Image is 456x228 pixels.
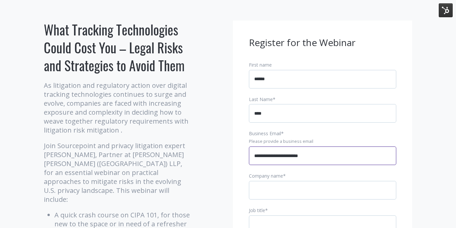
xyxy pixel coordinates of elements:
[249,139,396,144] legend: Please provide a business email
[249,62,272,68] span: First name
[249,36,396,49] h3: Register for the Webinar
[44,81,191,135] p: As litigation and regulatory action over digital tracking technologies continues to surge and evo...
[249,207,265,213] span: Job title
[249,96,273,102] span: Last Name
[439,3,453,17] img: HubSpot Tools Menu Toggle
[249,173,283,179] span: Company name
[249,130,281,137] span: Business Email
[44,141,191,204] p: Join Sourcepoint and privacy litigation expert [PERSON_NAME], Partner at [PERSON_NAME] [PERSON_NA...
[44,21,191,74] h1: What Tracking Technologies Could Cost You – Legal Risks and Strategies to Avoid Them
